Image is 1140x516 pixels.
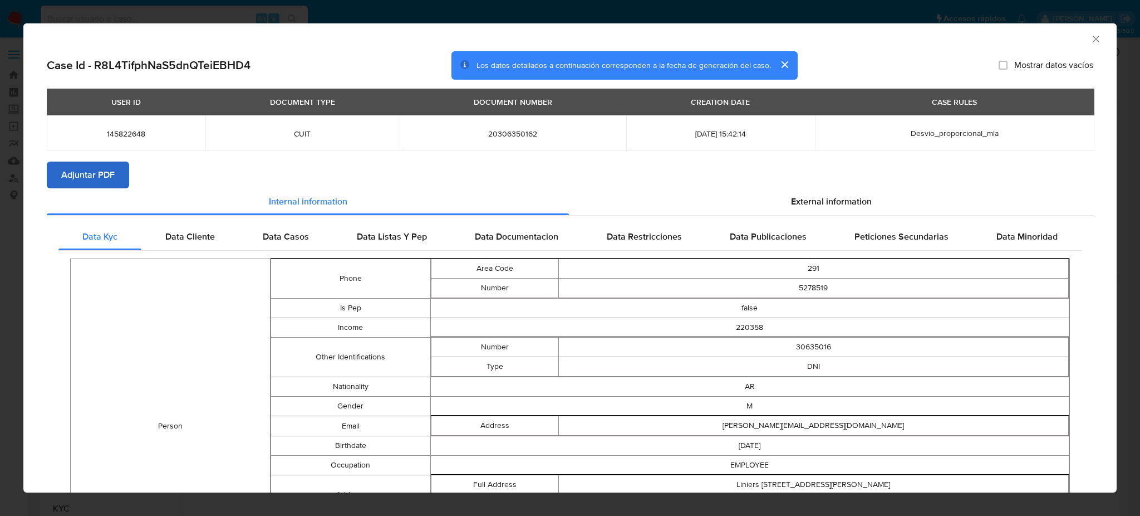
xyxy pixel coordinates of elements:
[269,195,347,208] span: Internal information
[771,51,798,78] button: cerrar
[60,129,192,139] span: 145822648
[431,278,558,298] td: Number
[271,259,431,298] td: Phone
[730,230,807,243] span: Data Publicaciones
[431,475,558,494] td: Full Address
[854,230,949,243] span: Peticiones Secundarias
[219,129,386,139] span: CUIT
[271,337,431,377] td: Other Identifications
[430,377,1069,396] td: AR
[431,416,558,435] td: Address
[105,93,148,111] div: USER ID
[911,128,999,139] span: Desvio_proporcional_mla
[271,455,431,475] td: Occupation
[1090,33,1100,43] button: Cerrar ventana
[271,436,431,455] td: Birthdate
[684,93,756,111] div: CREATION DATE
[791,195,872,208] span: External information
[61,163,115,187] span: Adjuntar PDF
[47,162,129,188] button: Adjuntar PDF
[58,223,1082,250] div: Detailed internal info
[467,93,559,111] div: DOCUMENT NUMBER
[430,298,1069,318] td: false
[558,475,1068,494] td: Liniers [STREET_ADDRESS][PERSON_NAME]
[558,357,1068,376] td: DNI
[430,436,1069,455] td: [DATE]
[1014,60,1093,71] span: Mostrar datos vacíos
[82,230,117,243] span: Data Kyc
[263,93,342,111] div: DOCUMENT TYPE
[271,396,431,416] td: Gender
[430,455,1069,475] td: EMPLOYEE
[431,259,558,278] td: Area Code
[271,416,431,436] td: Email
[431,337,558,357] td: Number
[925,93,984,111] div: CASE RULES
[475,230,558,243] span: Data Documentacion
[271,377,431,396] td: Nationality
[165,230,215,243] span: Data Cliente
[47,188,1093,215] div: Detailed info
[271,318,431,337] td: Income
[47,58,250,72] h2: Case Id - R8L4TifphNaS5dnQTeiEBHD4
[996,230,1058,243] span: Data Minoridad
[271,298,431,318] td: Is Pep
[430,396,1069,416] td: M
[271,475,431,514] td: Address
[640,129,802,139] span: [DATE] 15:42:14
[23,23,1117,493] div: closure-recommendation-modal
[430,318,1069,337] td: 220358
[413,129,613,139] span: 20306350162
[558,337,1068,357] td: 30635016
[263,230,309,243] span: Data Casos
[607,230,682,243] span: Data Restricciones
[558,278,1068,298] td: 5278519
[476,60,771,71] span: Los datos detallados a continuación corresponden a la fecha de generación del caso.
[431,357,558,376] td: Type
[558,259,1068,278] td: 291
[558,416,1068,435] td: [PERSON_NAME][EMAIL_ADDRESS][DOMAIN_NAME]
[357,230,427,243] span: Data Listas Y Pep
[999,61,1008,70] input: Mostrar datos vacíos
